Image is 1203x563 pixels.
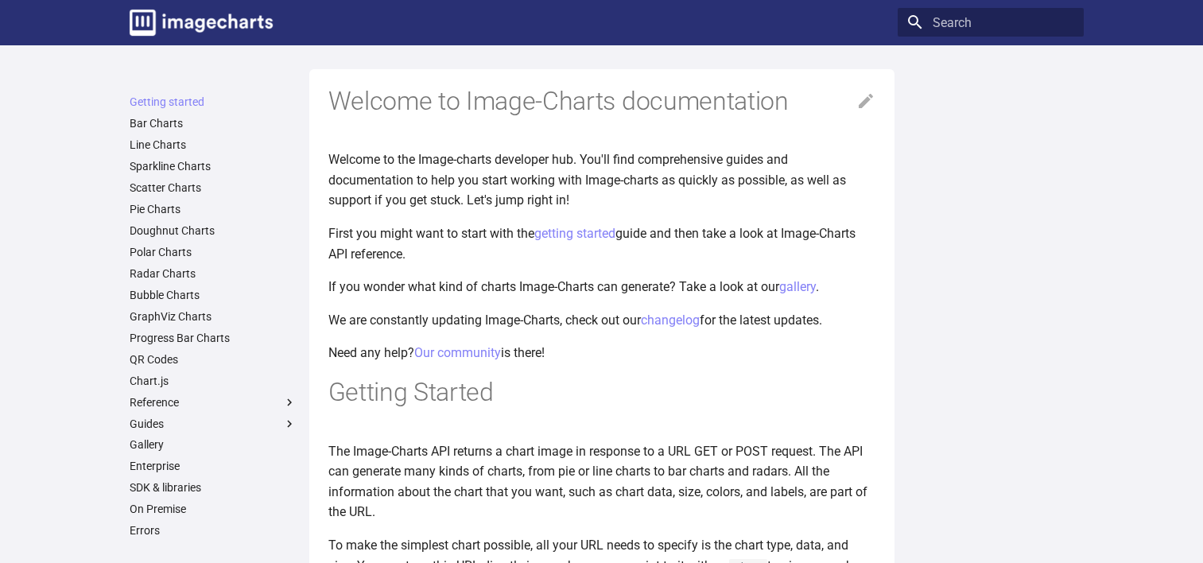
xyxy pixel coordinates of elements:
a: SDK & libraries [130,480,297,495]
a: Image-Charts documentation [123,3,279,42]
a: getting started [534,226,615,241]
input: Search [898,8,1084,37]
a: Enterprise [130,459,297,473]
p: Welcome to the Image-charts developer hub. You'll find comprehensive guides and documentation to ... [328,149,875,211]
a: Our community [414,345,501,360]
h1: Welcome to Image-Charts documentation [328,85,875,118]
p: The Image-Charts API returns a chart image in response to a URL GET or POST request. The API can ... [328,441,875,522]
a: changelog [641,313,700,328]
a: Getting started [130,95,297,109]
a: Line Charts [130,138,297,152]
a: Pie Charts [130,202,297,216]
p: First you might want to start with the guide and then take a look at Image-Charts API reference. [328,223,875,264]
a: Chart.js [130,374,297,388]
label: Reference [130,395,297,410]
a: GraphViz Charts [130,309,297,324]
a: Bubble Charts [130,288,297,302]
a: Doughnut Charts [130,223,297,238]
h1: Getting Started [328,376,875,410]
label: Guides [130,417,297,431]
a: Polar Charts [130,245,297,259]
a: On Premise [130,502,297,516]
img: logo [130,10,273,36]
a: Errors [130,523,297,538]
a: Sparkline Charts [130,159,297,173]
a: QR Codes [130,352,297,367]
a: Gallery [130,437,297,452]
a: gallery [779,279,816,294]
p: We are constantly updating Image-Charts, check out our for the latest updates. [328,310,875,331]
a: Radar Charts [130,266,297,281]
p: If you wonder what kind of charts Image-Charts can generate? Take a look at our . [328,277,875,297]
p: Need any help? is there! [328,343,875,363]
a: Bar Charts [130,116,297,130]
a: Scatter Charts [130,181,297,195]
a: Progress Bar Charts [130,331,297,345]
